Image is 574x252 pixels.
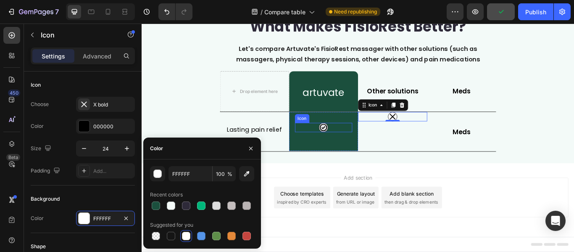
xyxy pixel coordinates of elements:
[226,204,271,212] span: from URL or image
[6,154,20,161] div: Beta
[179,68,246,93] h2: artuvate
[227,170,232,178] span: %
[55,7,59,17] p: 7
[31,243,46,250] div: Shape
[333,119,413,134] h2: Meds
[142,24,574,252] iframe: Design area
[31,195,60,203] div: Background
[150,145,163,152] div: Color
[169,166,212,181] input: Eg: FFFFFF
[42,52,65,61] p: Settings
[334,8,377,16] span: Need republishing
[158,204,215,212] span: inspired by CRO experts
[261,8,263,16] span: /
[93,167,133,175] div: Add...
[92,117,171,130] p: Lasting pain relief
[150,191,183,199] div: Recent colors
[525,8,546,16] div: Publish
[289,194,340,203] div: Add blank section
[232,175,272,184] span: Add section
[264,8,305,16] span: Compare table
[91,117,172,131] h2: Rich Text Editor. Editing area: main
[31,101,49,108] div: Choose
[31,143,53,154] div: Size
[93,101,133,109] div: X bold
[283,204,345,212] span: then drag & drop elements
[252,72,333,87] h2: Other solutions
[93,123,133,130] div: 000000
[31,81,41,89] div: Icon
[518,3,553,20] button: Publish
[41,30,112,40] p: Icon
[110,24,395,47] span: Let's compare Artuvate's FisioRest massager with other solutions (such as massagers, physical the...
[31,165,62,177] div: Padding
[158,3,192,20] div: Undo/Redo
[83,52,111,61] p: Advanced
[150,221,193,229] div: Suggested for you
[545,211,566,231] div: Open Intercom Messenger
[8,90,20,96] div: 450
[114,76,159,82] div: Drop element here
[333,72,413,87] h2: Meds
[228,194,272,203] div: Generate layout
[162,194,213,203] div: Choose templates
[31,215,44,222] div: Color
[93,215,118,223] div: FFFFFF
[3,3,63,20] button: 7
[31,122,44,130] div: Color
